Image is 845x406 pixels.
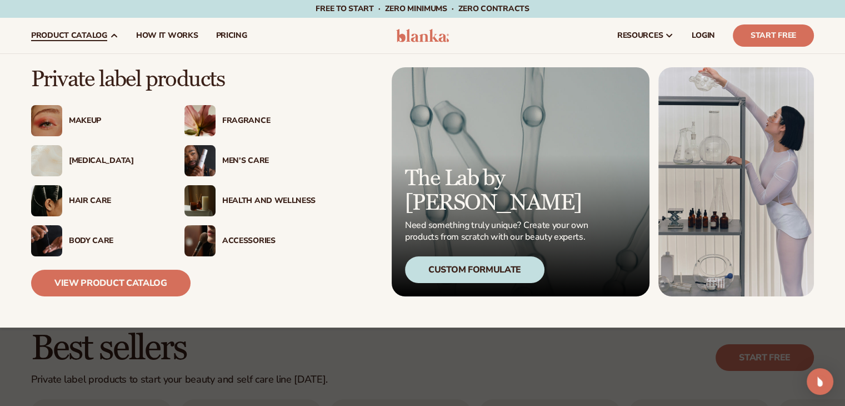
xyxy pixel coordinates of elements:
a: Microscopic product formula. The Lab by [PERSON_NAME] Need something truly unique? Create your ow... [392,67,649,296]
a: Pink blooming flower. Fragrance [184,105,316,136]
img: logo [396,29,449,42]
span: pricing [216,31,247,40]
p: The Lab by [PERSON_NAME] [405,166,592,215]
div: Makeup [69,116,162,126]
a: product catalog [22,18,127,53]
img: Female hair pulled back with clips. [31,185,62,216]
img: Male holding moisturizer bottle. [184,145,216,176]
span: LOGIN [692,31,715,40]
img: Cream moisturizer swatch. [31,145,62,176]
span: product catalog [31,31,107,40]
a: Male hand applying moisturizer. Body Care [31,225,162,256]
div: Hair Care [69,196,162,206]
img: Female with glitter eye makeup. [31,105,62,136]
a: Start Free [733,24,814,47]
span: Free to start · ZERO minimums · ZERO contracts [316,3,529,14]
img: Candles and incense on table. [184,185,216,216]
span: How It Works [136,31,198,40]
a: resources [608,18,683,53]
a: Female with glitter eye makeup. Makeup [31,105,162,136]
a: Female with makeup brush. Accessories [184,225,316,256]
img: Female with makeup brush. [184,225,216,256]
a: Male holding moisturizer bottle. Men’s Care [184,145,316,176]
div: Men’s Care [222,156,316,166]
a: How It Works [127,18,207,53]
a: Cream moisturizer swatch. [MEDICAL_DATA] [31,145,162,176]
a: Female hair pulled back with clips. Hair Care [31,185,162,216]
div: Health And Wellness [222,196,316,206]
div: Open Intercom Messenger [807,368,833,395]
a: View Product Catalog [31,270,191,296]
img: Male hand applying moisturizer. [31,225,62,256]
span: resources [617,31,663,40]
img: Female in lab with equipment. [658,67,814,296]
img: Pink blooming flower. [184,105,216,136]
a: pricing [207,18,256,53]
div: Body Care [69,236,162,246]
a: Candles and incense on table. Health And Wellness [184,185,316,216]
div: Custom Formulate [405,256,544,283]
div: Accessories [222,236,316,246]
div: Fragrance [222,116,316,126]
div: [MEDICAL_DATA] [69,156,162,166]
p: Private label products [31,67,316,92]
a: LOGIN [683,18,724,53]
p: Need something truly unique? Create your own products from scratch with our beauty experts. [405,220,592,243]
